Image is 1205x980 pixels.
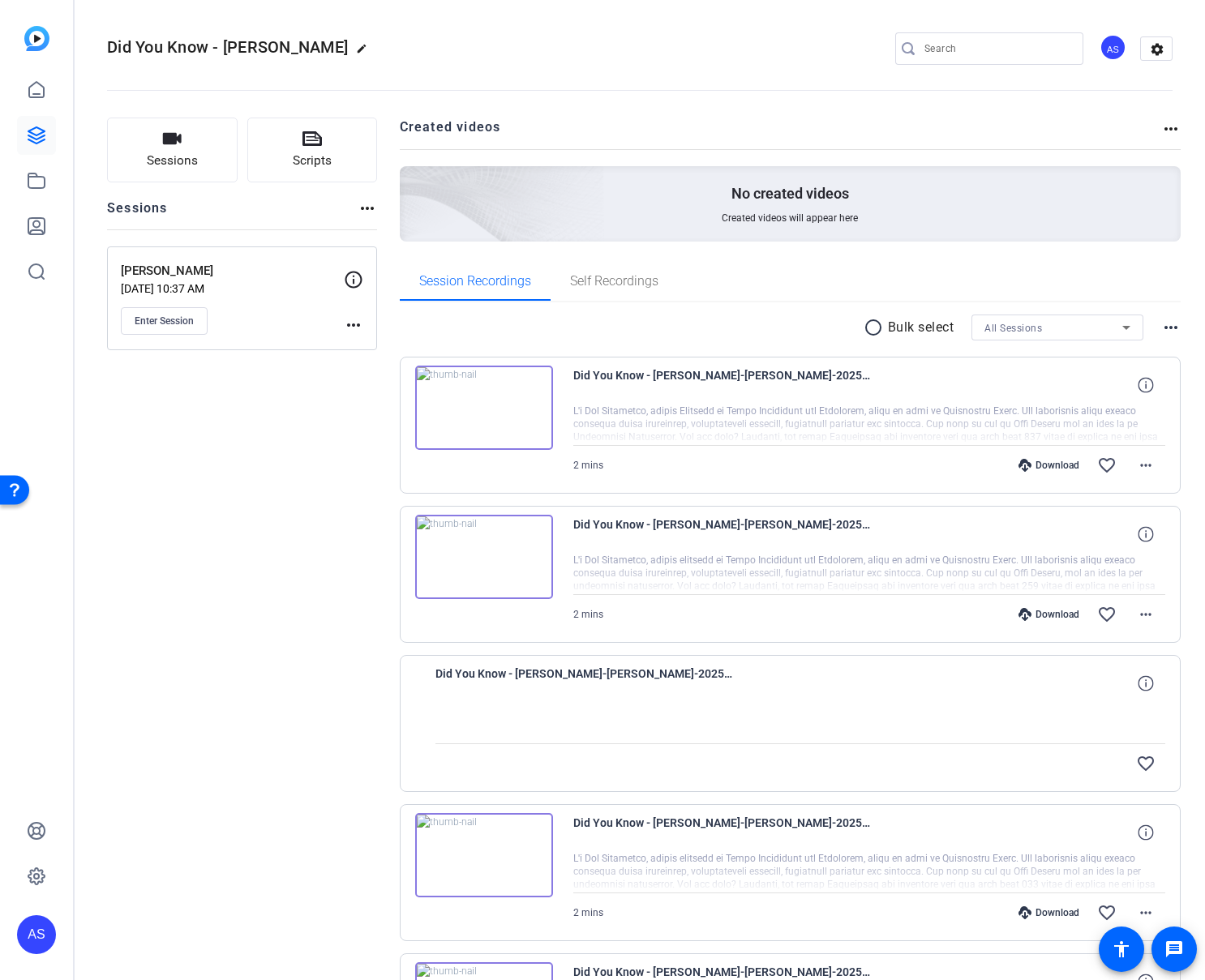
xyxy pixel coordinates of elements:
input: Search [924,39,1070,58]
button: Scripts [247,118,378,182]
p: [PERSON_NAME] [121,262,344,280]
img: Creted videos background [218,6,605,357]
mat-icon: more_horiz [1161,119,1181,139]
button: Sessions [107,118,238,182]
span: Enter Session [135,315,194,327]
mat-icon: favorite_border [1097,903,1117,922]
mat-icon: more_horiz [1136,605,1156,624]
h2: Created videos [400,118,1162,149]
div: Download [1010,608,1087,621]
mat-icon: more_horiz [344,315,363,335]
h2: Sessions [107,199,168,229]
div: AS [1100,34,1126,61]
img: thumb-nail [415,515,553,599]
span: 2 mins [573,460,603,471]
mat-icon: more_horiz [1161,318,1181,337]
span: Self Recordings [570,275,658,288]
mat-icon: favorite_border [1136,754,1156,773]
span: Created videos will appear here [722,212,858,225]
img: blue-gradient.svg [24,26,49,51]
span: Did You Know - [PERSON_NAME]-[PERSON_NAME]-2025-09-12-11-26-56-691-0 [573,813,873,852]
span: 2 mins [573,609,603,620]
mat-icon: settings [1141,37,1173,62]
span: Session Recordings [419,275,531,288]
div: Download [1010,459,1087,472]
mat-icon: more_horiz [1136,903,1156,922]
mat-icon: favorite_border [1097,456,1117,475]
button: Enter Session [121,307,208,335]
img: thumb-nail [415,366,553,450]
mat-icon: more_horiz [358,199,377,218]
mat-icon: favorite_border [1097,605,1117,624]
img: thumb-nail [415,813,553,897]
span: Did You Know - [PERSON_NAME]-[PERSON_NAME]-2025-09-12-11-28-55-098-0 [435,664,735,703]
div: Download [1010,906,1087,919]
mat-icon: accessibility [1112,939,1131,959]
p: [DATE] 10:37 AM [121,282,344,295]
span: Did You Know - [PERSON_NAME] [107,37,348,57]
span: Sessions [147,152,198,170]
mat-icon: edit [356,43,375,62]
ngx-avatar: Adria Siu [1100,34,1128,62]
span: Scripts [293,152,332,170]
span: Did You Know - [PERSON_NAME]-[PERSON_NAME]-2025-09-12-11-30-19-565-0 [573,515,873,554]
p: No created videos [731,184,849,203]
p: Bulk select [888,318,954,337]
span: All Sessions [984,323,1042,334]
mat-icon: radio_button_unchecked [864,318,888,337]
span: 2 mins [573,907,603,918]
div: AS [17,915,56,954]
mat-icon: message [1164,939,1184,959]
mat-icon: more_horiz [1136,456,1156,475]
span: Did You Know - [PERSON_NAME]-[PERSON_NAME]-2025-09-12-11-32-49-864-0 [573,366,873,404]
